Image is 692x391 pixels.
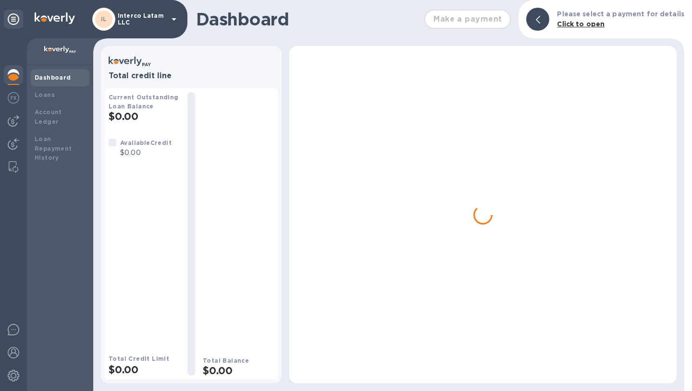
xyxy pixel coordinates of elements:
b: Dashboard [35,74,71,81]
b: Total Credit Limit [109,355,169,362]
b: Available Credit [120,139,172,146]
h2: $0.00 [109,364,180,376]
b: Account Ledger [35,108,62,125]
h2: $0.00 [203,365,274,377]
h3: Total credit line [109,71,274,81]
b: Loans [35,91,55,98]
b: Total Balance [203,357,249,364]
b: IL [101,15,107,23]
b: Loan Repayment History [35,135,72,162]
h2: $0.00 [109,110,180,122]
img: Logo [35,12,75,24]
h1: Dashboard [196,9,420,29]
p: Interco Latam LLC [118,12,166,26]
b: Current Outstanding Loan Balance [109,94,179,110]
b: Please select a payment for details [557,10,684,18]
div: Unpin categories [4,10,23,29]
p: $0.00 [120,148,172,158]
img: Foreign exchange [8,92,19,104]
b: Click to open [557,20,605,28]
